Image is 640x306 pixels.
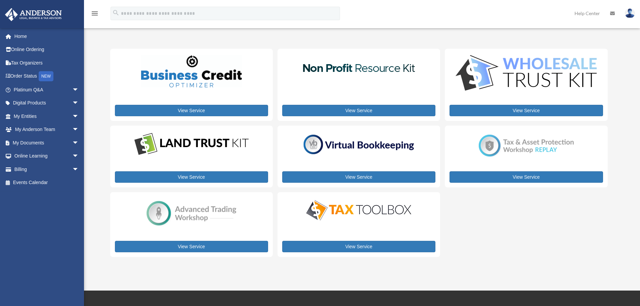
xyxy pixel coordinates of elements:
span: arrow_drop_down [72,83,86,97]
a: menu [91,12,99,17]
a: View Service [282,241,435,252]
a: Online Ordering [5,43,89,56]
a: Online Learningarrow_drop_down [5,149,89,163]
a: View Service [450,105,603,116]
a: Digital Productsarrow_drop_down [5,96,86,110]
span: arrow_drop_down [72,136,86,150]
a: My Anderson Teamarrow_drop_down [5,123,89,136]
span: arrow_drop_down [72,96,86,110]
a: Platinum Q&Aarrow_drop_down [5,83,89,96]
a: View Service [115,241,268,252]
a: View Service [115,171,268,183]
a: View Service [282,171,435,183]
a: View Service [282,105,435,116]
a: My Documentsarrow_drop_down [5,136,89,149]
span: arrow_drop_down [72,110,86,123]
a: Order StatusNEW [5,70,89,83]
span: arrow_drop_down [72,123,86,137]
i: search [112,9,120,16]
a: Events Calendar [5,176,89,189]
img: Anderson Advisors Platinum Portal [3,8,64,21]
div: NEW [39,71,53,81]
a: Home [5,30,89,43]
a: My Entitiesarrow_drop_down [5,110,89,123]
a: View Service [115,105,268,116]
a: Billingarrow_drop_down [5,163,89,176]
a: Tax Organizers [5,56,89,70]
i: menu [91,9,99,17]
img: User Pic [625,8,635,18]
a: View Service [450,171,603,183]
span: arrow_drop_down [72,163,86,176]
span: arrow_drop_down [72,149,86,163]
